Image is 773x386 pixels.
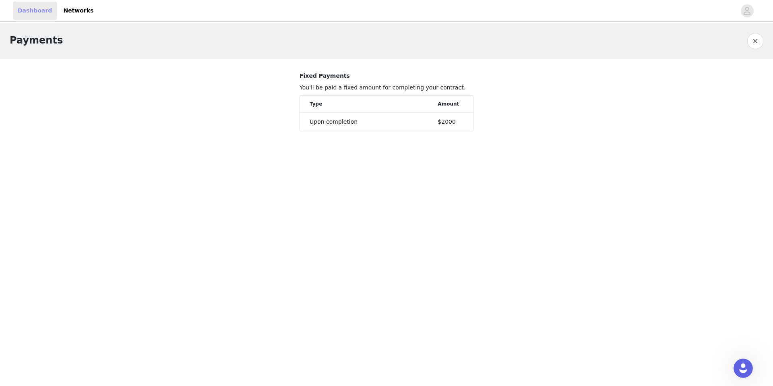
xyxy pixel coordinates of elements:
div: Amount [438,100,463,108]
div: Upon completion [310,118,438,126]
a: Networks [58,2,98,20]
p: You'll be paid a fixed amount for completing your contract. [300,83,473,92]
span: $2000 [438,118,456,125]
h1: Payments [10,33,63,48]
p: Fixed Payments [300,72,473,80]
iframe: Intercom live chat [734,359,753,378]
div: Type [310,100,438,108]
div: avatar [743,4,751,17]
a: Dashboard [13,2,57,20]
